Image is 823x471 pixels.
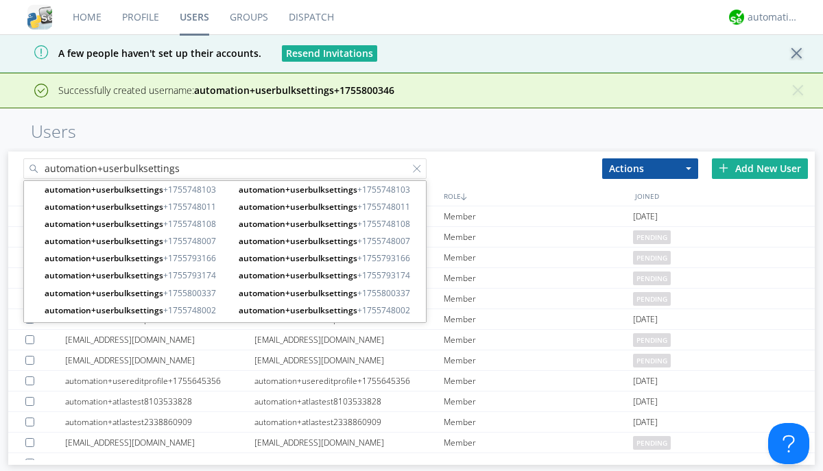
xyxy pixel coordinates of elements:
[45,201,163,213] strong: automation+userbulksettings
[8,247,815,268] a: [EMAIL_ADDRESS][DOMAIN_NAME][EMAIL_ADDRESS][DOMAIN_NAME]Memberpending
[45,252,163,264] strong: automation+userbulksettings
[45,252,228,265] span: +1755793166
[45,304,228,317] span: +1755748002
[444,206,633,226] div: Member
[444,371,633,391] div: Member
[239,269,357,281] strong: automation+userbulksettings
[45,234,228,247] span: +1755748007
[45,183,228,196] span: +1755748103
[45,321,228,334] span: +1755800342
[65,412,254,432] div: automation+atlastest2338860909
[440,186,632,206] div: ROLE
[633,436,671,450] span: pending
[45,287,228,300] span: +1755800337
[45,235,163,247] strong: automation+userbulksettings
[45,200,228,213] span: +1755748011
[444,391,633,411] div: Member
[8,227,815,247] a: [EMAIL_ADDRESS][DOMAIN_NAME][EMAIL_ADDRESS][DOMAIN_NAME]Memberpending
[65,371,254,391] div: automation+usereditprofile+1755645356
[633,206,658,227] span: [DATE]
[729,10,744,25] img: d2d01cd9b4174d08988066c6d424eccd
[633,391,658,412] span: [DATE]
[712,158,808,179] div: Add New User
[633,371,658,391] span: [DATE]
[633,309,658,330] span: [DATE]
[633,251,671,265] span: pending
[254,391,444,411] div: automation+atlastest8103533828
[239,184,357,195] strong: automation+userbulksettings
[239,322,357,333] strong: automation+userbulksettings
[8,268,815,289] a: [EMAIL_ADDRESS][DOMAIN_NAME][EMAIL_ADDRESS][DOMAIN_NAME]Memberpending
[27,5,52,29] img: cddb5a64eb264b2086981ab96f4c1ba7
[444,309,633,329] div: Member
[444,350,633,370] div: Member
[8,371,815,391] a: automation+usereditprofile+1755645356automation+usereditprofile+1755645356Member[DATE]
[633,333,671,347] span: pending
[45,287,163,299] strong: automation+userbulksettings
[65,433,254,452] div: [EMAIL_ADDRESS][DOMAIN_NAME]
[444,227,633,247] div: Member
[10,47,261,60] span: A few people haven't set up their accounts.
[748,10,799,24] div: automation+atlas
[23,158,427,179] input: Search users
[602,158,698,179] button: Actions
[239,304,357,316] strong: automation+userbulksettings
[8,391,815,412] a: automation+atlastest8103533828automation+atlastest8103533828Member[DATE]
[45,269,163,281] strong: automation+userbulksettings
[254,330,444,350] div: [EMAIL_ADDRESS][DOMAIN_NAME]
[444,330,633,350] div: Member
[239,287,422,300] span: +1755800337
[58,84,394,97] span: Successfully created username:
[45,218,163,230] strong: automation+userbulksettings
[633,292,671,306] span: pending
[239,201,357,213] strong: automation+userbulksettings
[239,235,357,247] strong: automation+userbulksettings
[239,200,422,213] span: +1755748011
[65,330,254,350] div: [EMAIL_ADDRESS][DOMAIN_NAME]
[45,217,228,230] span: +1755748108
[282,45,377,62] button: Resend Invitations
[239,234,422,247] span: +1755748007
[8,330,815,350] a: [EMAIL_ADDRESS][DOMAIN_NAME][EMAIL_ADDRESS][DOMAIN_NAME]Memberpending
[45,184,163,195] strong: automation+userbulksettings
[8,309,815,330] a: automation+usereditprofile+1755742836automation+usereditprofile+1755742836Member[DATE]
[65,391,254,411] div: automation+atlastest8103533828
[239,287,357,299] strong: automation+userbulksettings
[444,268,633,288] div: Member
[239,321,422,334] span: +1755800342
[239,217,422,230] span: +1755748108
[444,412,633,432] div: Member
[633,271,671,285] span: pending
[254,350,444,370] div: [EMAIL_ADDRESS][DOMAIN_NAME]
[633,354,671,367] span: pending
[239,252,422,265] span: +1755793166
[8,350,815,371] a: [EMAIL_ADDRESS][DOMAIN_NAME][EMAIL_ADDRESS][DOMAIN_NAME]Memberpending
[444,247,633,267] div: Member
[768,423,809,464] iframe: Toggle Customer Support
[45,304,163,316] strong: automation+userbulksettings
[45,269,228,282] span: +1755793174
[239,218,357,230] strong: automation+userbulksettings
[45,322,163,333] strong: automation+userbulksettings
[254,412,444,432] div: automation+atlastest2338860909
[8,206,815,227] a: [PERSON_NAME][EMAIL_ADDRESS][DOMAIN_NAME]Member[DATE]
[8,412,815,433] a: automation+atlastest2338860909automation+atlastest2338860909Member[DATE]
[444,433,633,452] div: Member
[239,252,357,264] strong: automation+userbulksettings
[254,433,444,452] div: [EMAIL_ADDRESS][DOMAIN_NAME]
[633,230,671,244] span: pending
[65,350,254,370] div: [EMAIL_ADDRESS][DOMAIN_NAME]
[254,371,444,391] div: automation+usereditprofile+1755645356
[239,183,422,196] span: +1755748103
[633,412,658,433] span: [DATE]
[719,163,728,173] img: plus.svg
[239,269,422,282] span: +1755793174
[239,304,422,317] span: +1755748002
[632,186,823,206] div: JOINED
[8,289,815,309] a: [EMAIL_ADDRESS][DOMAIN_NAME][EMAIL_ADDRESS][DOMAIN_NAME]Memberpending
[194,84,394,97] strong: automation+userbulksettings+1755800346
[444,289,633,309] div: Member
[8,433,815,453] a: [EMAIL_ADDRESS][DOMAIN_NAME][EMAIL_ADDRESS][DOMAIN_NAME]Memberpending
